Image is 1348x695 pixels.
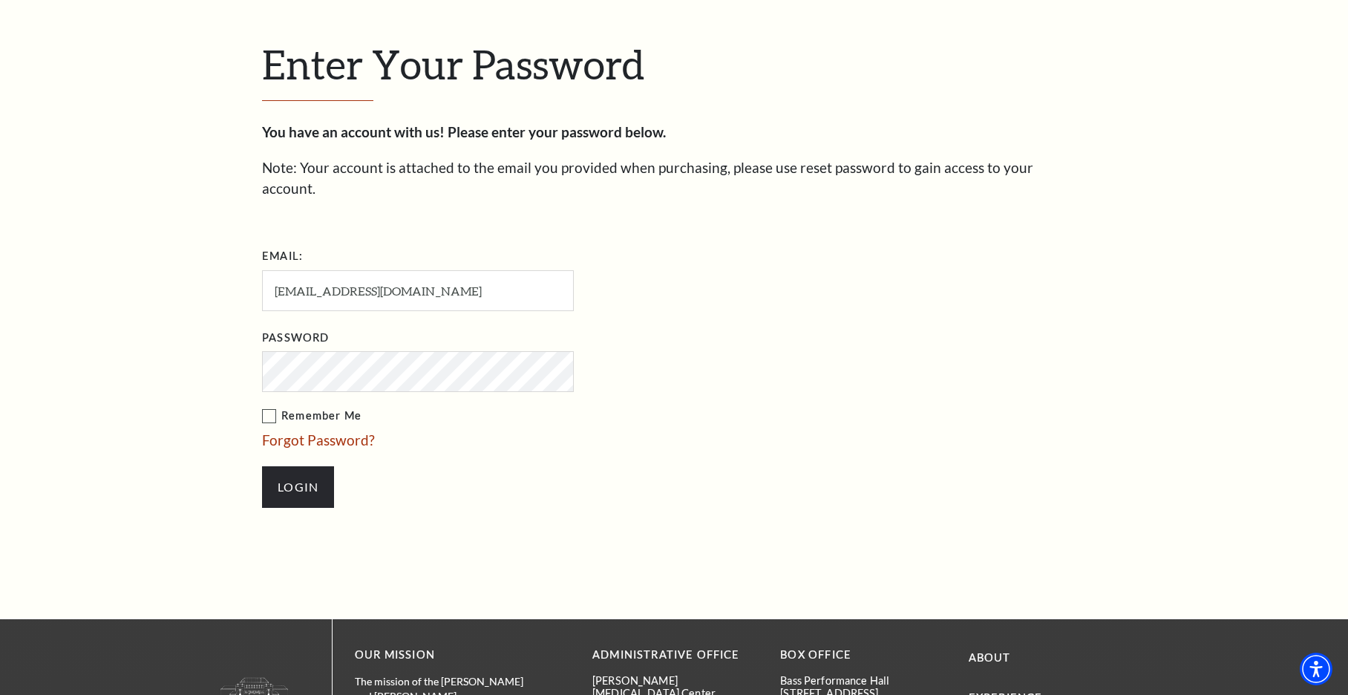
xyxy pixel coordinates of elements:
[448,123,666,140] strong: Please enter your password below.
[780,674,946,687] p: Bass Performance Hall
[262,270,574,311] input: Required
[780,646,946,665] p: BOX OFFICE
[1300,653,1332,685] div: Accessibility Menu
[262,123,445,140] strong: You have an account with us!
[592,646,758,665] p: Administrative Office
[262,407,722,425] label: Remember Me
[262,157,1086,200] p: Note: Your account is attached to the email you provided when purchasing, please use reset passwo...
[262,247,303,266] label: Email:
[262,466,334,508] input: Submit button
[262,40,644,88] span: Enter Your Password
[355,646,540,665] p: OUR MISSION
[969,651,1011,664] a: About
[262,329,329,347] label: Password
[262,431,375,448] a: Forgot Password?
